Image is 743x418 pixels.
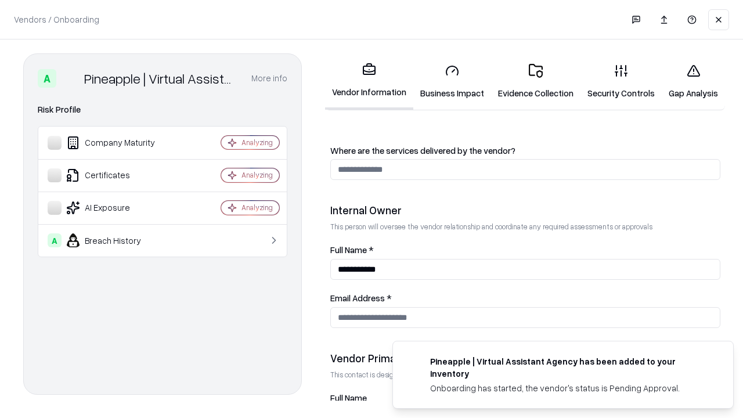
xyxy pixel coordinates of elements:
[241,138,273,147] div: Analyzing
[330,246,720,254] label: Full Name *
[38,69,56,88] div: A
[330,394,720,402] label: Full Name
[48,136,186,150] div: Company Maturity
[241,170,273,180] div: Analyzing
[430,382,705,394] div: Onboarding has started, the vendor's status is Pending Approval.
[491,55,580,109] a: Evidence Collection
[48,201,186,215] div: AI Exposure
[241,203,273,212] div: Analyzing
[330,203,720,217] div: Internal Owner
[14,13,99,26] p: Vendors / Onboarding
[84,69,237,88] div: Pineapple | Virtual Assistant Agency
[330,294,720,302] label: Email Address *
[325,53,413,110] a: Vendor Information
[330,370,720,380] p: This contact is designated to receive the assessment request from Shift
[38,103,287,117] div: Risk Profile
[251,68,287,89] button: More info
[413,55,491,109] a: Business Impact
[330,146,720,155] label: Where are the services delivered by the vendor?
[48,233,186,247] div: Breach History
[61,69,80,88] img: Pineapple | Virtual Assistant Agency
[48,168,186,182] div: Certificates
[330,351,720,365] div: Vendor Primary Contact
[662,55,725,109] a: Gap Analysis
[430,355,705,380] div: Pineapple | Virtual Assistant Agency has been added to your inventory
[330,222,720,232] p: This person will oversee the vendor relationship and coordinate any required assessments or appro...
[580,55,662,109] a: Security Controls
[48,233,62,247] div: A
[407,355,421,369] img: trypineapple.com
